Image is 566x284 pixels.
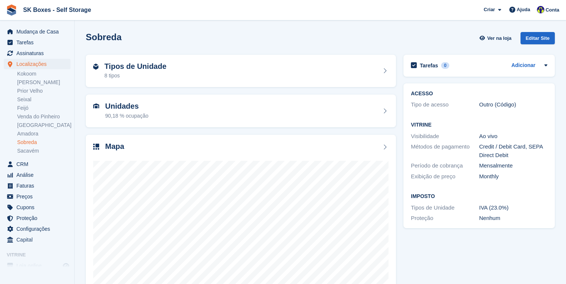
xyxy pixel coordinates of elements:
[411,194,547,200] h2: Imposto
[4,191,70,202] a: menu
[16,59,61,69] span: Localizações
[4,159,70,169] a: menu
[16,181,61,191] span: Faturas
[4,26,70,37] a: menu
[545,6,559,14] span: Conta
[4,48,70,58] a: menu
[16,213,61,223] span: Proteção
[16,261,61,271] span: Loja online
[411,172,479,181] div: Exibição de preço
[479,162,547,170] div: Mensalmente
[105,102,148,111] h2: Unidades
[479,172,547,181] div: Monthly
[17,147,70,154] a: Sacavém
[93,64,98,70] img: unit-type-icn-2b2737a686de81e16bb02015468b77c625bbabd49415b5ef34ead5e3b44a266d.svg
[411,162,479,170] div: Período de cobrança
[17,79,70,86] a: [PERSON_NAME]
[478,32,514,44] a: Ver na loja
[105,112,148,120] div: 90,18 % ocupação
[17,122,70,129] a: [GEOGRAPHIC_DATA]
[537,6,544,13] img: Rita Ferreira
[479,143,547,159] div: Credit / Debit Card, SEPA Direct Debit
[17,87,70,95] a: Prior Velho
[16,26,61,37] span: Mudança de Casa
[479,100,547,109] div: Outro (Código)
[93,144,99,150] img: map-icn-33ee37083ee616e46c38cad1a60f524a97daa1e2b2c8c0bc3eb3415660979fc1.svg
[521,32,555,44] div: Editar Site
[86,55,396,87] a: Tipos de Unidade 8 tipos
[441,62,450,69] div: 0
[16,224,61,234] span: Configurações
[4,261,70,271] a: menu
[93,103,99,109] img: unit-icn-7be61d7bf1b0ce9d3e12c5938cc71ed9869f7b940bace4675aadf7bd6d80202e.svg
[4,224,70,234] a: menu
[16,48,61,58] span: Assinaturas
[16,159,61,169] span: CRM
[16,202,61,213] span: Cupons
[420,62,438,69] h2: Tarefas
[20,4,94,16] a: SK Boxes - Self Storage
[411,143,479,159] div: Métodos de pagamento
[16,191,61,202] span: Preços
[86,95,396,127] a: Unidades 90,18 % ocupação
[4,234,70,245] a: menu
[104,62,166,71] h2: Tipos de Unidade
[17,113,70,120] a: Venda do Pinheiro
[4,59,70,69] a: menu
[17,130,70,137] a: Amadora
[411,214,479,223] div: Proteção
[7,251,74,259] span: Vitrine
[487,35,512,42] span: Ver na loja
[16,37,61,48] span: Tarefas
[521,32,555,47] a: Editar Site
[4,37,70,48] a: menu
[411,204,479,212] div: Tipos de Unidade
[16,234,61,245] span: Capital
[479,132,547,141] div: Ao vivo
[17,139,70,146] a: Sobreda
[4,213,70,223] a: menu
[484,6,495,13] span: Criar
[411,122,547,128] h2: Vitrine
[17,105,70,112] a: Feijó
[6,4,17,16] img: stora-icon-8386f47178a22dfd0bd8f6a31ec36ba5ce8667c1dd55bd0f319d3a0aa187defe.svg
[105,142,124,151] h2: Mapa
[4,181,70,191] a: menu
[104,72,166,80] div: 8 tipos
[62,261,70,270] a: Loja de pré-visualização
[479,214,547,223] div: Nenhum
[17,70,70,77] a: Kokoom
[411,100,479,109] div: Tipo de acesso
[17,96,70,103] a: Seixal
[411,91,547,97] h2: ACESSO
[511,61,535,70] a: Adicionar
[411,132,479,141] div: Visibilidade
[16,170,61,180] span: Análise
[4,170,70,180] a: menu
[517,6,530,13] span: Ajuda
[86,32,122,42] h2: Sobreda
[479,204,547,212] div: IVA (23.0%)
[4,202,70,213] a: menu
